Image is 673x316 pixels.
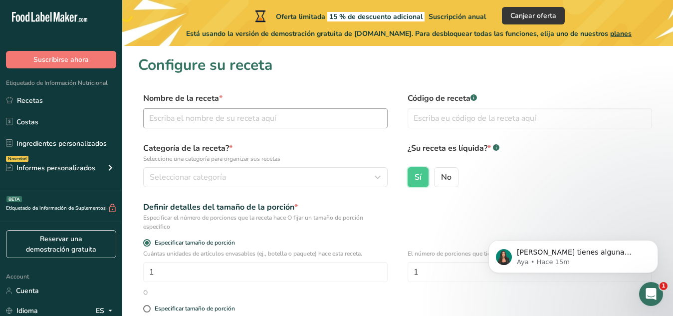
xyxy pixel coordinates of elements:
[6,230,116,258] a: Reservar una demostración gratuita
[327,12,425,21] span: 15 % de descuento adicional
[143,108,388,128] input: Escriba el nombre de su receta aquí
[6,163,95,173] div: Informes personalizados
[253,10,486,22] div: Oferta limitada
[639,282,663,306] iframe: Intercom live chat
[143,201,388,213] div: Definir detalles del tamaño de la porción
[151,239,235,247] span: Especificar tamaño de porción
[143,154,388,163] p: Seleccione una categoría para organizar sus recetas
[6,196,22,202] div: BETA
[143,288,148,297] div: O
[415,172,422,182] span: Sí
[150,171,226,183] span: Seleccionar categoría
[510,10,556,21] span: Canjear oferta
[143,167,388,187] button: Seleccionar categoría
[408,92,652,104] label: Código de receta
[408,249,652,258] p: El número de porciones que tiene cada envase de su producto.
[502,7,565,24] button: Canjear oferta
[610,29,632,38] span: planes
[660,282,668,290] span: 1
[186,28,632,39] span: Está usando la versión de demostración gratuita de [DOMAIN_NAME]. Para desbloquear todas las func...
[143,249,388,258] p: Cuántas unidades de artículos envasables (ej., botella o paquete) hace esta receta.
[33,54,89,65] span: Suscribirse ahora
[441,172,451,182] span: No
[429,12,486,21] span: Suscripción anual
[6,51,116,68] button: Suscribirse ahora
[6,156,28,162] div: Novedad
[143,92,388,104] label: Nombre de la receta
[155,305,235,313] div: Especificar tamaño de porción
[143,142,388,163] label: Categoría de la receta?
[408,142,652,163] label: ¿Su receta es líquida?
[138,54,657,76] h1: Configure su receta
[473,219,673,289] iframe: Intercom notifications mensaje
[408,108,652,128] input: Escriba eu código de la receta aquí
[143,213,388,231] div: Especificar el número de porciones que la receta hace O fijar un tamaño de porción específico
